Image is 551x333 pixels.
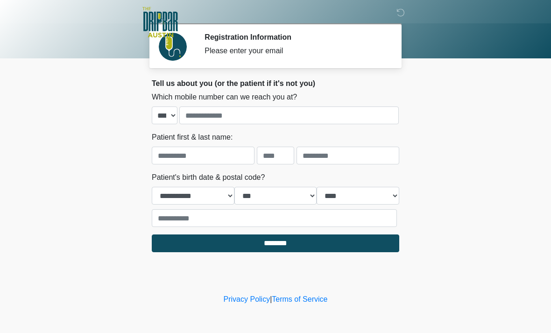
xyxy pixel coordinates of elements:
a: Privacy Policy [224,295,270,303]
h2: Tell us about you (or the patient if it's not you) [152,79,399,88]
div: Please enter your email [205,45,385,57]
label: Which mobile number can we reach you at? [152,92,297,103]
a: | [270,295,272,303]
img: The DRIPBaR - Austin The Domain Logo [142,7,178,37]
a: Terms of Service [272,295,327,303]
label: Patient first & last name: [152,132,233,143]
label: Patient's birth date & postal code? [152,172,265,183]
img: Agent Avatar [159,33,187,61]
